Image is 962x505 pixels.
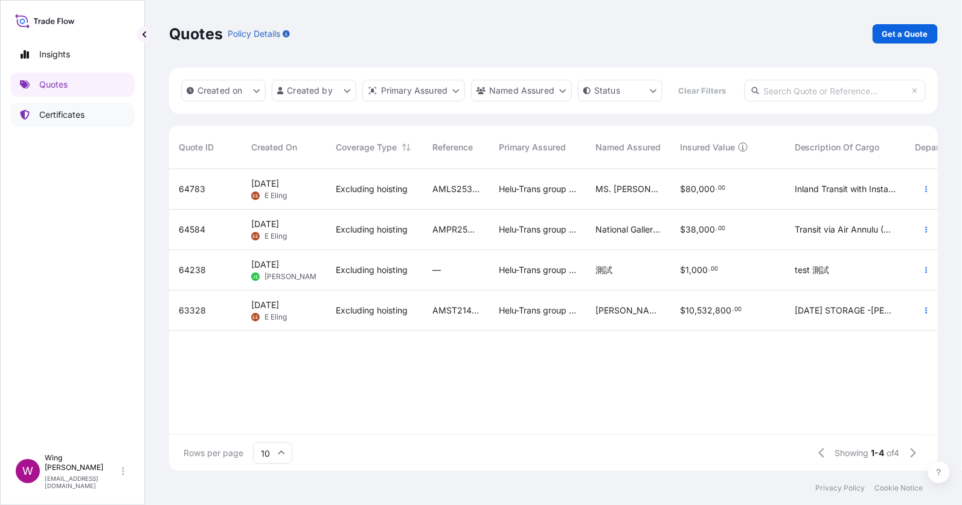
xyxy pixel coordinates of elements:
span: . [716,186,717,190]
span: Inland Transit with Installation -Untitled artwork as per attached [795,183,896,195]
span: , [696,225,699,234]
span: Excluding hoisting [336,304,408,317]
p: Quotes [39,79,68,91]
p: [EMAIL_ADDRESS][DOMAIN_NAME] [45,475,120,489]
span: [DATE] [251,178,279,190]
span: Helu-Trans group of companies and their subsidiaries [499,304,576,317]
span: 64584 [179,224,205,236]
span: Showing [835,447,869,459]
span: EE [252,190,258,202]
span: 00 [718,186,725,190]
a: Certificates [10,103,135,127]
span: 64783 [179,183,205,195]
span: MS. [PERSON_NAME] (AMLS253528JSCW) [595,183,661,195]
span: E Eling [265,312,287,322]
p: Primary Assured [381,85,447,97]
span: W [22,465,33,477]
span: 00 [711,267,718,271]
button: Sort [399,140,414,155]
span: Created On [251,141,297,153]
span: Excluding hoisting [336,264,408,276]
span: 10 [685,306,694,315]
p: Status [594,85,620,97]
span: EE [252,230,258,242]
span: E Eling [265,231,287,241]
span: $ [680,225,685,234]
span: Primary Assured [499,141,566,153]
span: 00 [734,307,742,312]
span: 測試 [595,264,612,276]
span: Description Of Cargo [795,141,880,153]
p: Insights [39,48,70,60]
span: JE [252,271,258,283]
a: Cookie Notice [875,483,923,493]
p: Policy Details [228,28,280,40]
span: Departure [916,141,955,153]
button: createdBy Filter options [272,80,356,101]
span: $ [680,185,685,193]
span: Excluding hoisting [336,224,408,236]
button: createdOn Filter options [181,80,266,101]
span: of 4 [887,447,900,459]
span: Excluding hoisting [336,183,408,195]
span: . [732,307,734,312]
span: Helu-Trans group of companies and their subsidiaries [499,183,576,195]
span: , [689,266,691,274]
span: Reference [432,141,473,153]
span: . [716,227,717,231]
span: [PERSON_NAME] [265,272,323,281]
span: National Gallery [GEOGRAPHIC_DATA] (AMPR253302KTJS-03) [595,224,661,236]
a: Insights [10,42,135,66]
span: [DATE] [251,259,279,271]
span: Insured Value [680,141,735,153]
span: $ [680,306,685,315]
span: Quote ID [179,141,214,153]
p: Clear Filters [679,85,726,97]
p: Wing [PERSON_NAME] [45,453,120,472]
p: Quotes [169,24,223,43]
span: Helu-Trans group of companies and their subsidiaries [499,264,576,276]
p: Get a Quote [882,28,928,40]
span: Named Assured [595,141,661,153]
a: Privacy Policy [816,483,865,493]
span: 1-4 [871,447,885,459]
span: Transit via Air Annulu (A. Boeretto), Dreamcatcher Oriental Flower Resin, Murano glass, paper, in... [795,224,896,236]
span: 000 [699,225,715,234]
span: , [713,306,715,315]
span: EE [252,311,258,323]
p: Named Assured [489,85,554,97]
span: 64238 [179,264,206,276]
span: 000 [691,266,708,274]
input: Search Quote or Reference... [745,80,926,101]
p: Created on [197,85,243,97]
span: Coverage Type [336,141,397,153]
span: $ [680,266,685,274]
span: 00 [718,227,725,231]
p: Created by [287,85,333,97]
span: — [432,264,441,276]
span: [DATE] [251,218,279,230]
a: Get a Quote [873,24,938,43]
span: AMPR253302KTJS-03 [432,224,479,236]
span: 000 [699,185,715,193]
span: Rows per page [184,447,243,459]
span: Helu-Trans group of companies and their subsidiaries [499,224,576,236]
button: cargoOwner Filter options [471,80,572,101]
p: Certificates [39,109,85,121]
span: 38 [685,225,696,234]
span: , [696,185,699,193]
span: E Eling [265,191,287,201]
span: [DATE] [251,299,279,311]
span: 532 [697,306,713,315]
span: test 測試 [795,264,829,276]
span: 80 [685,185,696,193]
span: 800 [715,306,731,315]
a: Quotes [10,72,135,97]
span: . [708,267,710,271]
span: AMLS253528JSCW [432,183,479,195]
span: , [694,306,697,315]
button: Clear Filters [669,81,736,100]
span: AMST214510JHJH [432,304,479,317]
